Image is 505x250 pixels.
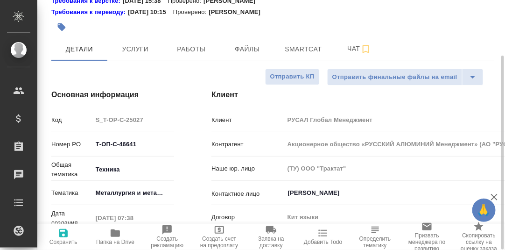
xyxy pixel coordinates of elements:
[211,213,284,222] p: Договор
[37,224,89,250] button: Сохранить
[141,224,193,250] button: Создать рекламацию
[281,43,326,55] span: Smartcat
[169,43,214,55] span: Работы
[360,43,372,55] svg: Подписаться
[173,7,209,17] p: Проверено:
[349,224,401,250] button: Определить тематику
[211,189,284,199] p: Контактное лицо
[209,7,267,17] p: [PERSON_NAME]
[51,17,72,37] button: Добавить тэг
[251,236,291,249] span: Заявка на доставку
[147,236,188,249] span: Создать рекламацию
[92,185,177,201] div: Металлургия и металлобработка
[92,113,175,127] input: Пустое поле
[51,209,92,228] p: Дата создания
[337,43,382,55] span: Чат
[327,69,484,86] div: split button
[51,89,174,100] h4: Основная информация
[51,7,128,17] div: Нажми, чтобы открыть папку с инструкцией
[211,164,284,173] p: Наше юр. лицо
[211,115,284,125] p: Клиент
[92,211,174,225] input: Пустое поле
[211,140,284,149] p: Контрагент
[355,236,395,249] span: Определить тематику
[332,72,457,83] span: Отправить финальные файлы на email
[225,43,270,55] span: Файлы
[51,7,128,17] a: Требования к переводу:
[327,69,463,86] button: Отправить финальные файлы на email
[476,200,492,220] span: 🙏
[128,7,173,17] p: [DATE] 10:15
[270,71,315,82] span: Отправить КП
[265,69,320,85] button: Отправить КП
[92,162,177,178] div: Техника
[211,89,495,100] h4: Клиент
[51,140,92,149] p: Номер PO
[51,188,92,198] p: Тематика
[92,137,175,151] input: ✎ Введи что-нибудь
[193,224,245,250] button: Создать счет на предоплату
[89,224,141,250] button: Папка на Drive
[96,239,134,245] span: Папка на Drive
[51,160,92,179] p: Общая тематика
[199,236,239,249] span: Создать счет на предоплату
[49,239,77,245] span: Сохранить
[297,224,349,250] button: Добавить Todo
[453,224,505,250] button: Скопировать ссылку на оценку заказа
[472,199,496,222] button: 🙏
[113,43,158,55] span: Услуги
[304,239,342,245] span: Добавить Todo
[51,115,92,125] p: Код
[57,43,102,55] span: Детали
[245,224,297,250] button: Заявка на доставку
[401,224,453,250] button: Призвать менеджера по развитию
